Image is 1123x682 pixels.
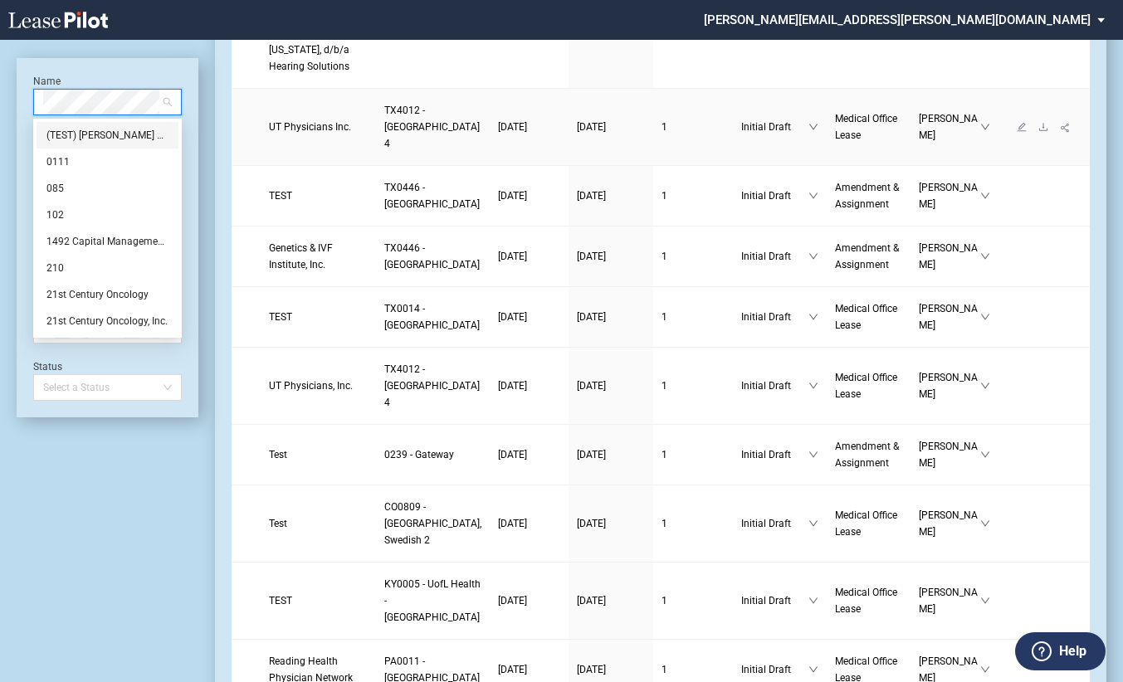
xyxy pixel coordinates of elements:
[741,188,808,204] span: Initial Draft
[37,149,178,175] div: 0111
[1011,121,1033,133] a: edit
[37,202,178,228] div: 102
[384,242,480,270] span: TX0446 - Museum Medical Tower
[1017,122,1027,132] span: edit
[46,233,168,250] div: 1492 Capital Management, LLC
[741,592,808,609] span: Initial Draft
[980,191,990,201] span: down
[384,499,481,548] a: CO0809 - [GEOGRAPHIC_DATA], Swedish 2
[980,519,990,529] span: down
[269,119,368,135] a: UT Physicians Inc.
[269,190,292,202] span: TEST
[577,449,606,460] span: [DATE]
[835,372,897,400] span: Medical Office Lease
[498,378,560,394] a: [DATE]
[919,110,981,144] span: [PERSON_NAME]
[384,179,481,212] a: TX0446 - [GEOGRAPHIC_DATA]
[269,515,368,532] a: Test
[384,578,481,623] span: KY0005 - UofL Health - Plaza II
[498,311,527,323] span: [DATE]
[835,369,902,402] a: Medical Office Lease
[808,596,818,606] span: down
[384,102,481,152] a: TX4012 - [GEOGRAPHIC_DATA] 4
[835,300,902,334] a: Medical Office Lease
[269,592,368,609] a: TEST
[498,664,527,675] span: [DATE]
[37,281,178,308] div: 21st Century Oncology
[577,119,645,135] a: [DATE]
[37,308,178,334] div: 21st Century Oncology, Inc.
[37,255,178,281] div: 210
[577,661,645,678] a: [DATE]
[577,121,606,133] span: [DATE]
[835,438,902,471] a: Amendment & Assignment
[269,188,368,204] a: TEST
[741,248,808,265] span: Initial Draft
[835,242,899,270] span: Amendment & Assignment
[498,188,560,204] a: [DATE]
[498,446,560,463] a: [DATE]
[384,446,481,463] a: 0239 - Gateway
[835,182,899,210] span: Amendment & Assignment
[835,303,897,331] span: Medical Office Lease
[835,584,902,617] a: Medical Office Lease
[577,311,606,323] span: [DATE]
[662,515,725,532] a: 1
[384,182,480,210] span: TX0446 - Museum Medical Tower
[835,110,902,144] a: Medical Office Lease
[384,303,480,331] span: TX0014 - Katy Medical Complex Surgery Center
[498,515,560,532] a: [DATE]
[919,584,981,617] span: [PERSON_NAME]
[498,518,527,529] span: [DATE]
[269,446,368,463] a: Test
[980,251,990,261] span: down
[46,180,168,197] div: 085
[498,121,527,133] span: [DATE]
[919,300,981,334] span: [PERSON_NAME]
[577,518,606,529] span: [DATE]
[662,309,725,325] a: 1
[835,509,897,538] span: Medical Office Lease
[498,248,560,265] a: [DATE]
[269,242,333,270] span: Genetics & IVF Institute, Inc.
[269,595,292,606] span: TEST
[577,190,606,202] span: [DATE]
[808,519,818,529] span: down
[577,592,645,609] a: [DATE]
[33,76,61,87] label: Name
[577,188,645,204] a: [DATE]
[384,576,481,626] a: KY0005 - UofL Health - [GEOGRAPHIC_DATA]
[384,361,481,411] a: TX4012 - [GEOGRAPHIC_DATA] 4
[384,240,481,273] a: TX0446 - [GEOGRAPHIC_DATA]
[662,378,725,394] a: 1
[46,260,168,276] div: 210
[384,449,454,460] span: 0239 - Gateway
[741,119,808,135] span: Initial Draft
[498,190,527,202] span: [DATE]
[741,309,808,325] span: Initial Draft
[808,191,818,201] span: down
[835,240,902,273] a: Amendment & Assignment
[835,441,899,469] span: Amendment & Assignment
[498,449,527,460] span: [DATE]
[662,380,667,392] span: 1
[980,312,990,322] span: down
[498,661,560,678] a: [DATE]
[662,188,725,204] a: 1
[662,518,667,529] span: 1
[662,446,725,463] a: 1
[46,153,168,170] div: 0111
[662,121,667,133] span: 1
[33,361,62,373] label: Status
[37,175,178,202] div: 085
[808,312,818,322] span: down
[46,207,168,223] div: 102
[498,380,527,392] span: [DATE]
[980,122,990,132] span: down
[835,113,897,141] span: Medical Office Lease
[498,592,560,609] a: [DATE]
[37,122,178,149] div: (TEST) RISSER THOMAS CLINIC
[741,446,808,463] span: Initial Draft
[384,105,480,149] span: TX4012 - Southwest Plaza 4
[835,507,902,540] a: Medical Office Lease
